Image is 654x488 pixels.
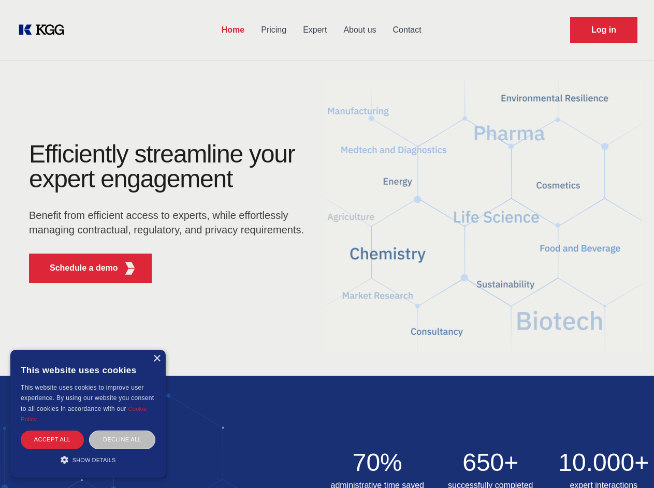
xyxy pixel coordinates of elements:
a: Home [213,17,253,43]
p: Schedule a demo [50,262,118,274]
iframe: Chat Widget [602,438,654,488]
p: Benefit from efficient access to experts, while effortlessly managing contractual, regulatory, an... [29,208,311,237]
a: Cookie Policy [21,406,147,422]
a: Contact [385,17,430,43]
h1: Efficiently streamline your expert engagement [29,142,311,191]
a: Pricing [253,17,295,43]
span: This website uses cookies to improve user experience. By using our website you consent to all coo... [21,384,154,412]
div: Close [153,355,161,363]
div: Show details [21,454,155,465]
h2: 650+ [440,450,541,475]
button: Schedule a demoKGG Fifth Element RED [29,254,152,283]
a: Request Demo [570,17,637,43]
img: KGG Fifth Element RED [327,67,642,365]
img: KGG Fifth Element RED [124,262,137,275]
h2: 70% [327,450,428,475]
div: This website uses cookies [21,358,155,382]
div: Accept all [21,431,84,449]
span: Show details [72,457,116,463]
a: KOL Knowledge Platform: Talk to Key External Experts (KEE) [17,22,72,38]
a: About us [335,17,384,43]
a: Expert [295,17,335,43]
div: Decline all [89,431,155,449]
